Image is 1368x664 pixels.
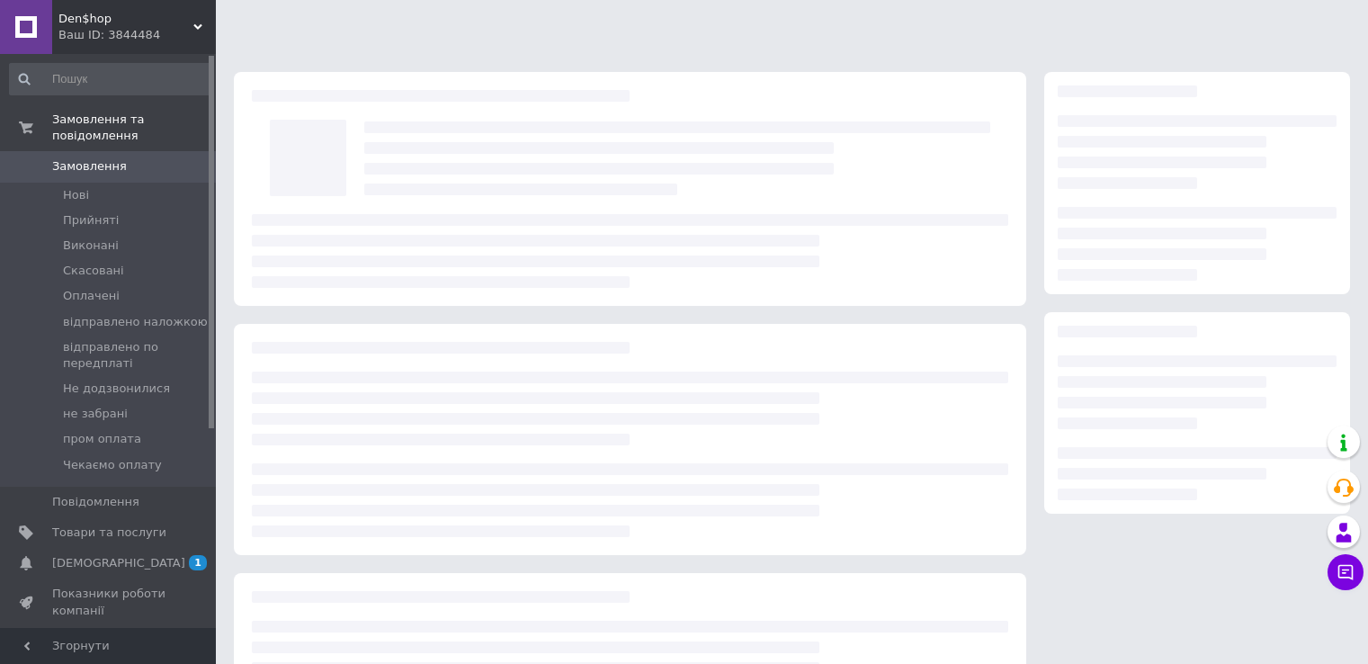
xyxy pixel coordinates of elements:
[52,112,216,144] span: Замовлення та повідомлення
[52,494,139,510] span: Повідомлення
[52,158,127,175] span: Замовлення
[63,314,208,330] span: відправлено наложкою
[63,263,124,279] span: Скасовані
[1328,554,1364,590] button: Чат з покупцем
[58,27,216,43] div: Ваш ID: 3844484
[52,586,166,618] span: Показники роботи компанії
[63,187,89,203] span: Нові
[9,63,212,95] input: Пошук
[63,381,170,397] span: Не додзвонилися
[189,555,207,570] span: 1
[52,555,185,571] span: [DEMOGRAPHIC_DATA]
[63,339,210,372] span: відправлено по передплаті
[63,457,162,473] span: Чекаємо оплату
[63,238,119,254] span: Виконані
[58,11,193,27] span: Den$hop
[63,431,141,447] span: пром оплата
[63,212,119,229] span: Прийняті
[63,406,128,422] span: не забрані
[52,525,166,541] span: Товари та послуги
[63,288,120,304] span: Оплачені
